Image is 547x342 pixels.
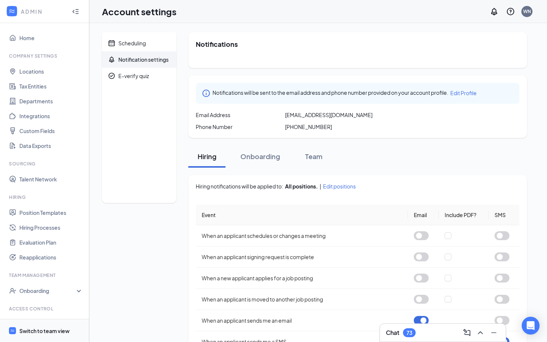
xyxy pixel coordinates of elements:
[461,327,473,339] button: ComposeMessage
[196,289,408,310] td: When an applicant is moved to another job posting
[196,183,283,190] span: Hiring notifications will be applied to:
[108,39,115,47] svg: Calendar
[476,328,485,337] svg: ChevronUp
[19,287,77,294] div: Onboarding
[196,39,519,49] h2: Notifications
[72,8,79,15] svg: Collapse
[320,183,321,190] span: |
[285,123,332,130] span: [PHONE_NUMBER]
[19,317,83,332] a: Users
[488,327,500,339] button: Minimize
[19,205,83,220] a: Position Templates
[285,111,372,119] span: [EMAIL_ADDRESS][DOMAIN_NAME]
[19,138,83,153] a: Data Exports
[9,194,81,200] div: Hiring
[8,7,16,15] svg: WorkstreamLogo
[196,310,408,331] td: When an applicant sends me an email
[19,220,83,235] a: Hiring Processes
[19,172,83,187] a: Talent Network
[9,287,16,294] svg: UserCheck
[323,183,356,190] span: Edit positions
[19,235,83,250] a: Evaluation Plan
[21,8,65,15] div: ADMIN
[406,330,412,336] div: 73
[522,317,540,335] div: Open Intercom Messenger
[118,56,169,63] div: Notification settings
[19,327,70,335] div: Switch to team view
[19,250,83,265] a: Reapplications
[102,5,176,18] h1: Account settings
[196,225,408,246] td: When an applicant schedules or changes a meeting
[196,246,408,268] td: When an applicant signing request is complete
[102,35,176,51] a: CalendarScheduling
[439,205,489,225] th: Include PDF?
[240,152,280,161] div: Onboarding
[19,109,83,123] a: Integrations
[196,123,233,130] span: Phone Number
[102,51,176,68] a: BellNotification settings
[386,329,399,337] h3: Chat
[463,328,471,337] svg: ComposeMessage
[19,123,83,138] a: Custom Fields
[108,72,115,80] svg: CheckmarkCircle
[19,79,83,94] a: Tax Entities
[285,183,318,190] div: All positions.
[10,328,15,333] svg: WorkstreamLogo
[506,7,515,16] svg: QuestionInfo
[196,205,408,225] th: Event
[489,205,519,225] th: SMS
[202,89,211,98] svg: Info
[9,272,81,278] div: Team Management
[450,90,477,96] span: Edit Profile
[196,111,230,119] span: Email Address
[474,327,486,339] button: ChevronUp
[118,72,149,80] div: E-verify quiz
[196,152,218,161] div: Hiring
[9,161,81,167] div: Sourcing
[523,8,531,14] div: WN
[9,306,81,312] div: Access control
[490,7,499,16] svg: Notifications
[118,39,146,47] div: Scheduling
[212,89,448,98] span: Notifications will be sent to the email address and phone number provided on your account profile.
[196,268,408,289] td: When a new applicant applies for a job posting
[408,205,439,225] th: Email
[108,56,115,63] svg: Bell
[19,64,83,79] a: Locations
[450,89,477,98] a: Edit Profile
[9,53,81,59] div: Company Settings
[102,68,176,84] a: CheckmarkCircleE-verify quiz
[19,94,83,109] a: Departments
[303,152,325,161] div: Team
[19,30,83,45] a: Home
[489,328,498,337] svg: Minimize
